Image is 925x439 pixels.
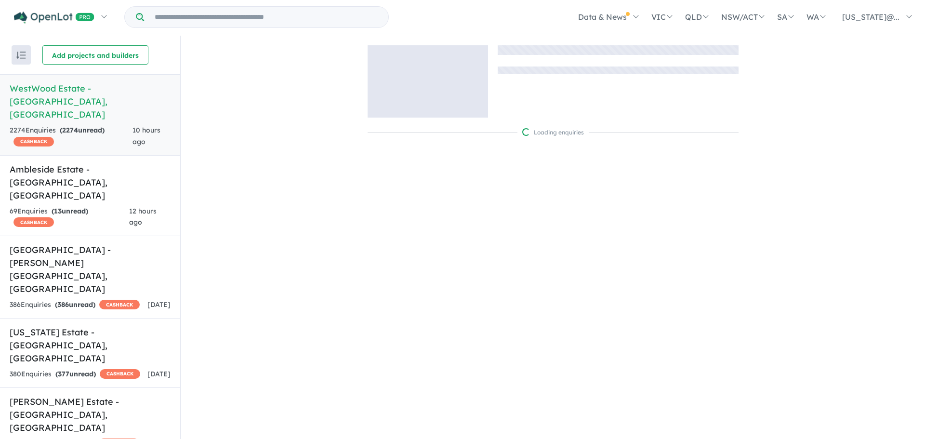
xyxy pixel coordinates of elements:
[146,7,386,27] input: Try estate name, suburb, builder or developer
[129,207,157,227] span: 12 hours ago
[147,370,171,378] span: [DATE]
[10,395,171,434] h5: [PERSON_NAME] Estate - [GEOGRAPHIC_DATA] , [GEOGRAPHIC_DATA]
[10,369,140,380] div: 380 Enquir ies
[57,300,69,309] span: 386
[60,126,105,134] strong: ( unread)
[55,370,96,378] strong: ( unread)
[10,326,171,365] h5: [US_STATE] Estate - [GEOGRAPHIC_DATA] , [GEOGRAPHIC_DATA]
[522,128,584,137] div: Loading enquiries
[52,207,88,215] strong: ( unread)
[54,207,62,215] span: 13
[10,243,171,295] h5: [GEOGRAPHIC_DATA] - [PERSON_NAME][GEOGRAPHIC_DATA] , [GEOGRAPHIC_DATA]
[55,300,95,309] strong: ( unread)
[14,12,94,24] img: Openlot PRO Logo White
[147,300,171,309] span: [DATE]
[10,82,171,121] h5: WestWood Estate - [GEOGRAPHIC_DATA] , [GEOGRAPHIC_DATA]
[132,126,160,146] span: 10 hours ago
[842,12,899,22] span: [US_STATE]@...
[10,125,132,148] div: 2274 Enquir ies
[62,126,78,134] span: 2274
[58,370,69,378] span: 377
[42,45,148,65] button: Add projects and builders
[16,52,26,59] img: sort.svg
[10,206,129,229] div: 69 Enquir ies
[10,163,171,202] h5: Ambleside Estate - [GEOGRAPHIC_DATA] , [GEOGRAPHIC_DATA]
[10,299,140,311] div: 386 Enquir ies
[13,217,54,227] span: CASHBACK
[100,369,140,379] span: CASHBACK
[13,137,54,146] span: CASHBACK
[99,300,140,309] span: CASHBACK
